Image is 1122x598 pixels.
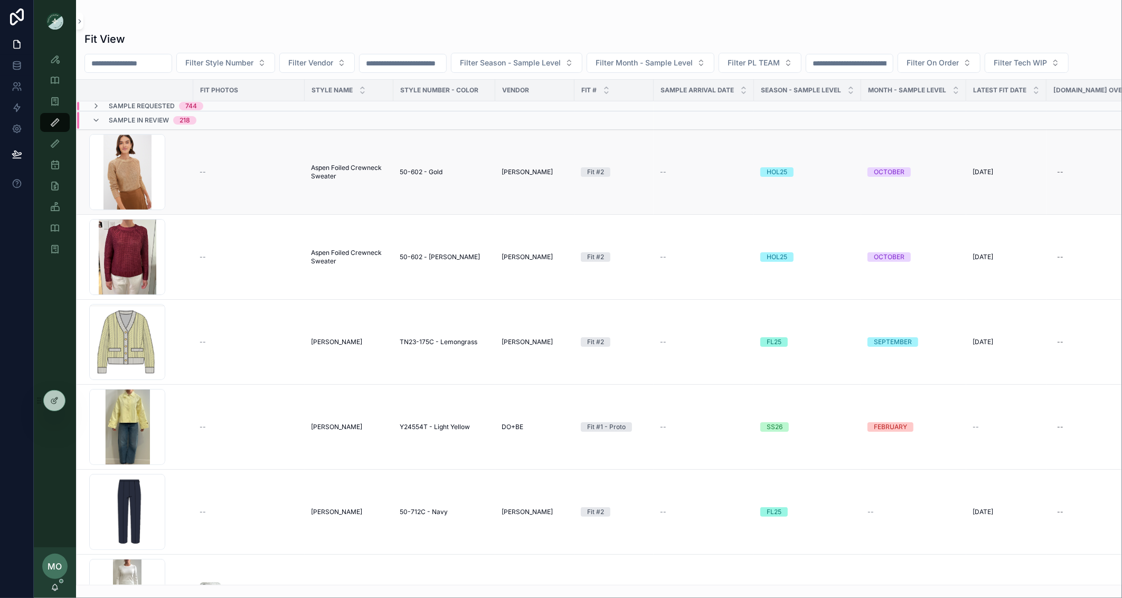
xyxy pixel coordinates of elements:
[767,337,781,347] div: FL25
[660,168,748,176] a: --
[868,422,960,432] a: FEBRUARY
[874,337,912,347] div: SEPTEMBER
[34,42,76,272] div: scrollable content
[400,338,477,346] span: TN23-175C - Lemongrass
[400,168,442,176] span: 50-602 - Gold
[587,252,604,262] div: Fit #2
[180,116,190,125] div: 218
[985,53,1069,73] button: Select Button
[973,423,1040,431] a: --
[176,53,275,73] button: Select Button
[502,423,523,431] span: DO+BE
[660,338,748,346] a: --
[200,86,238,94] span: Fit Photos
[1057,508,1063,516] div: --
[311,164,387,181] a: Aspen Foiled Crewneck Sweater
[460,58,561,68] span: Filter Season - Sample Level
[400,423,489,431] a: Y24554T - Light Yellow
[874,422,907,432] div: FEBRUARY
[502,423,568,431] a: DO+BE
[761,86,841,94] span: Season - Sample Level
[660,338,666,346] span: --
[760,507,855,517] a: FL25
[400,253,480,261] span: 50-602 - [PERSON_NAME]
[400,508,489,516] a: 50-712C - Navy
[311,249,387,265] a: Aspen Foiled Crewneck Sweater
[868,167,960,177] a: OCTOBER
[311,508,387,516] a: [PERSON_NAME]
[973,253,1040,261] a: [DATE]
[994,58,1047,68] span: Filter Tech WIP
[400,253,489,261] a: 50-602 - [PERSON_NAME]
[502,338,568,346] a: [PERSON_NAME]
[1057,423,1063,431] div: --
[502,508,553,516] span: [PERSON_NAME]
[200,168,298,176] a: --
[581,167,647,177] a: Fit #2
[874,252,904,262] div: OCTOBER
[660,423,748,431] a: --
[767,167,787,177] div: HOL25
[868,86,946,94] span: MONTH - SAMPLE LEVEL
[973,338,1040,346] a: [DATE]
[311,423,362,431] span: [PERSON_NAME]
[451,53,582,73] button: Select Button
[719,53,802,73] button: Select Button
[279,53,355,73] button: Select Button
[581,507,647,517] a: Fit #2
[311,338,387,346] a: [PERSON_NAME]
[46,13,63,30] img: App logo
[973,508,1040,516] a: [DATE]
[200,423,206,431] span: --
[1057,338,1063,346] div: --
[400,423,470,431] span: Y24554T - Light Yellow
[200,253,298,261] a: --
[200,508,206,516] span: --
[1057,168,1063,176] div: --
[728,58,780,68] span: Filter PL TEAM
[400,168,489,176] a: 50-602 - Gold
[907,58,959,68] span: Filter On Order
[868,508,960,516] a: --
[660,253,748,261] a: --
[868,337,960,347] a: SEPTEMBER
[581,252,647,262] a: Fit #2
[874,167,904,177] div: OCTOBER
[311,423,387,431] a: [PERSON_NAME]
[973,168,993,176] span: [DATE]
[760,422,855,432] a: SS26
[767,252,787,262] div: HOL25
[185,58,253,68] span: Filter Style Number
[400,508,448,516] span: 50-712C - Navy
[581,86,597,94] span: Fit #
[760,337,855,347] a: FL25
[502,253,568,261] a: [PERSON_NAME]
[596,58,693,68] span: Filter Month - Sample Level
[200,338,206,346] span: --
[973,423,979,431] span: --
[767,507,781,517] div: FL25
[1057,253,1063,261] div: --
[200,168,206,176] span: --
[502,508,568,516] a: [PERSON_NAME]
[587,422,626,432] div: Fit #1 - Proto
[760,252,855,262] a: HOL25
[767,422,782,432] div: SS26
[868,508,874,516] span: --
[973,338,993,346] span: [DATE]
[581,337,647,347] a: Fit #2
[312,86,353,94] span: STYLE NAME
[502,168,568,176] a: [PERSON_NAME]
[660,508,666,516] span: --
[502,338,553,346] span: [PERSON_NAME]
[587,53,714,73] button: Select Button
[311,508,362,516] span: [PERSON_NAME]
[288,58,333,68] span: Filter Vendor
[898,53,980,73] button: Select Button
[400,338,489,346] a: TN23-175C - Lemongrass
[502,86,529,94] span: Vendor
[661,86,734,94] span: Sample Arrival Date
[587,167,604,177] div: Fit #2
[200,423,298,431] a: --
